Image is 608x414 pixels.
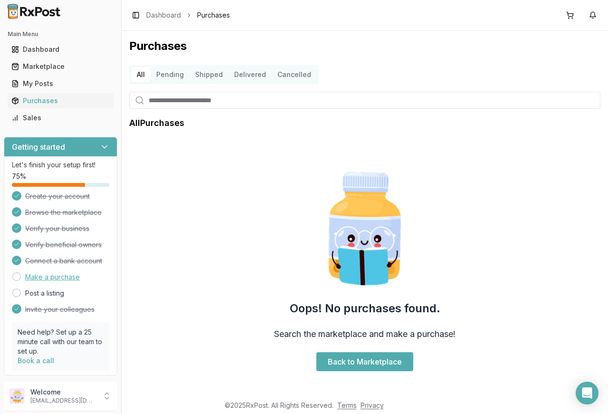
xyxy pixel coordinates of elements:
[151,67,190,82] button: Pending
[8,109,114,126] a: Sales
[361,401,384,409] a: Privacy
[30,397,96,404] p: [EMAIL_ADDRESS][DOMAIN_NAME]
[304,168,426,289] img: Smart Pill Bottle
[274,327,456,341] h3: Search the marketplace and make a purchase!
[4,375,117,393] button: Support
[131,67,151,82] button: All
[18,327,104,356] p: Need help? Set up a 25 minute call with our team to set up.
[316,352,413,371] a: Back to Marketplace
[12,141,65,153] h3: Getting started
[146,10,230,20] nav: breadcrumb
[25,208,102,217] span: Browse the marketplace
[8,30,114,38] h2: Main Menu
[337,401,357,409] a: Terms
[228,67,272,82] button: Delivered
[25,272,80,282] a: Make a purchase
[129,39,600,54] h1: Purchases
[18,356,54,365] a: Book a call
[8,92,114,109] a: Purchases
[25,305,95,314] span: Invite your colleagues
[146,10,181,20] a: Dashboard
[129,116,184,130] h1: All Purchases
[4,59,117,74] button: Marketplace
[8,41,114,58] a: Dashboard
[8,58,114,75] a: Marketplace
[9,388,25,404] img: User avatar
[190,67,228,82] button: Shipped
[11,45,110,54] div: Dashboard
[197,10,230,20] span: Purchases
[12,160,109,170] p: Let's finish your setup first!
[8,75,114,92] a: My Posts
[4,93,117,108] button: Purchases
[4,110,117,125] button: Sales
[290,301,440,316] h2: Oops! No purchases found.
[4,76,117,91] button: My Posts
[30,387,96,397] p: Welcome
[11,62,110,71] div: Marketplace
[11,79,110,88] div: My Posts
[12,172,26,181] span: 75 %
[11,113,110,123] div: Sales
[25,256,102,266] span: Connect a bank account
[25,224,89,233] span: Verify your business
[4,4,65,19] img: RxPost Logo
[272,67,317,82] button: Cancelled
[25,192,90,201] span: Create your account
[11,96,110,106] div: Purchases
[25,240,102,250] span: Verify beneficial owners
[4,42,117,57] button: Dashboard
[25,289,64,298] a: Post a listing
[576,382,598,404] div: Open Intercom Messenger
